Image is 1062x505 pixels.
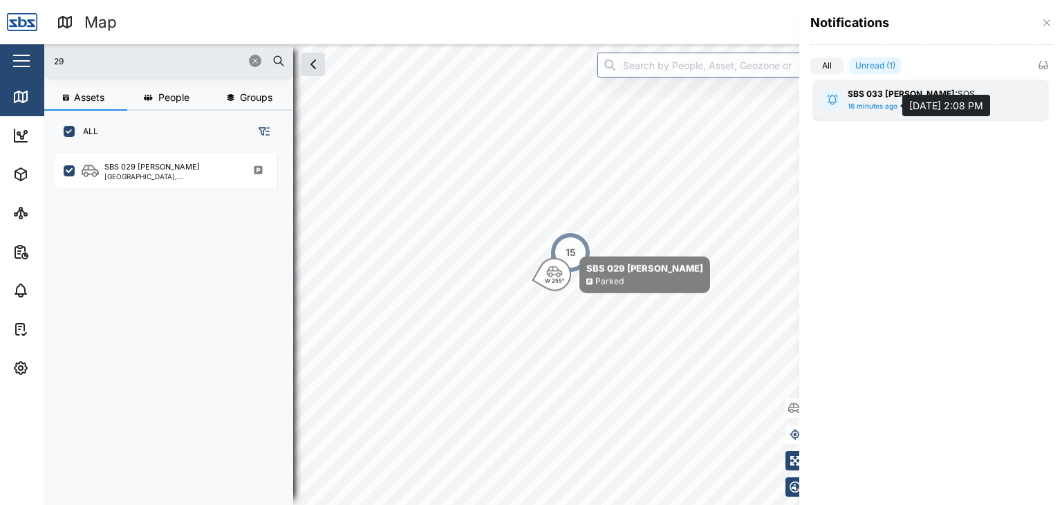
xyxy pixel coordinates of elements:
[848,101,897,112] div: 16 minutes ago
[849,57,901,74] label: Unread (1)
[810,57,844,74] label: All
[848,88,1014,101] div: SOS
[810,14,889,32] h4: Notifications
[848,89,958,99] strong: SBS 033 [PERSON_NAME]:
